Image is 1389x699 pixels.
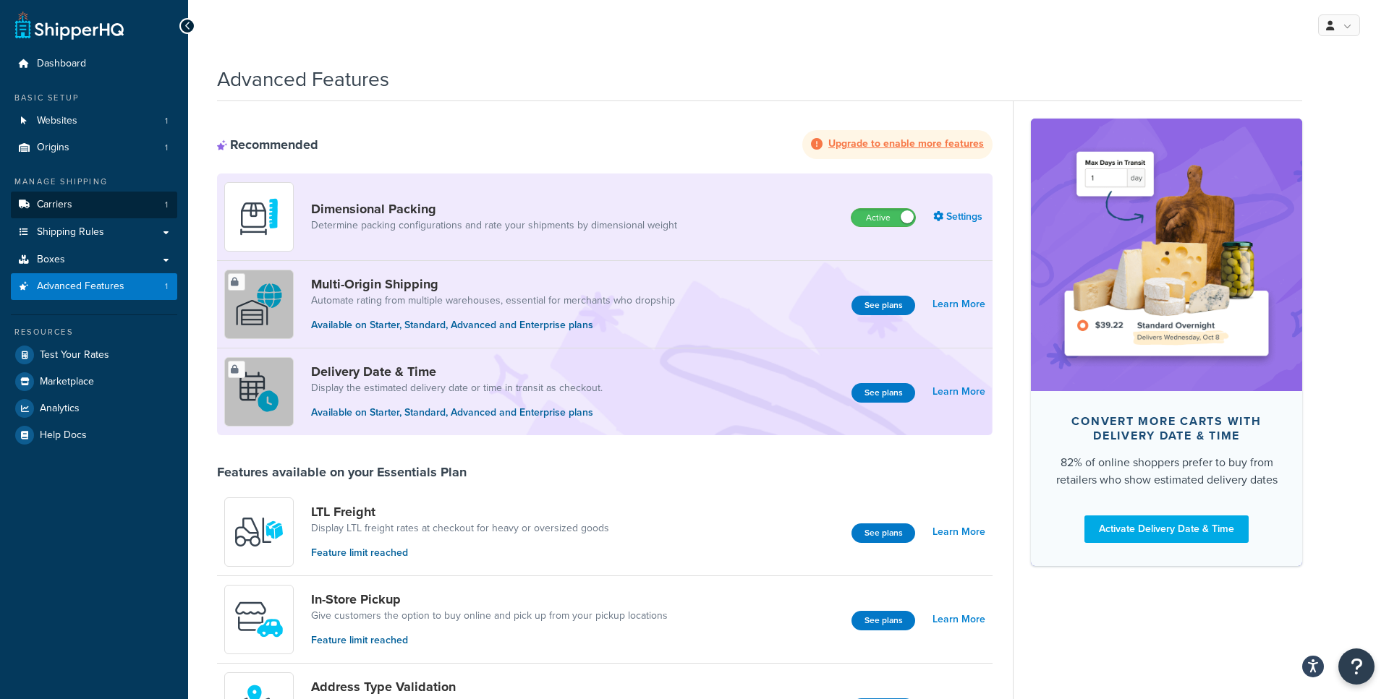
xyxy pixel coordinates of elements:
button: See plans [851,383,915,403]
a: Origins1 [11,134,177,161]
p: Feature limit reached [311,632,668,648]
img: wfgcfpwTIucLEAAAAASUVORK5CYII= [234,594,284,645]
span: Marketplace [40,376,94,388]
a: Settings [933,207,985,227]
span: Test Your Rates [40,349,109,361]
div: Basic Setup [11,92,177,104]
a: Boxes [11,246,177,273]
span: Advanced Features [37,280,124,293]
a: Give customers the option to buy online and pick up from your pickup locations [311,609,668,623]
a: Websites1 [11,108,177,134]
li: Origins [11,134,177,161]
h1: Advanced Features [217,65,389,93]
li: Advanced Features [11,273,177,300]
li: Carriers [11,192,177,218]
a: Determine packing configurations and rate your shipments by dimensional weight [311,218,677,233]
span: Carriers [37,199,72,211]
a: Learn More [933,294,985,314]
label: Active [851,209,915,226]
p: Available on Starter, Standard, Advanced and Enterprise plans [311,317,675,333]
div: Manage Shipping [11,176,177,188]
a: Carriers1 [11,192,177,218]
span: Help Docs [40,429,87,442]
span: 1 [165,199,168,211]
a: Test Your Rates [11,342,177,368]
span: Boxes [37,254,65,266]
a: Help Docs [11,422,177,448]
a: Dimensional Packing [311,201,677,217]
strong: Upgrade to enable more features [828,136,984,151]
a: Marketplace [11,369,177,395]
div: Recommended [217,137,318,153]
span: Websites [37,115,77,127]
a: Delivery Date & Time [311,364,603,379]
span: Shipping Rules [37,226,104,239]
a: Display LTL freight rates at checkout for heavy or oversized goods [311,521,609,536]
button: See plans [851,296,915,315]
img: DTVBYsAAAAAASUVORK5CYII= [234,192,284,242]
button: See plans [851,523,915,543]
img: y79ZsPf0fXUFUhFXDzUgf+ktZg5F2+ohG75+v3d2s1D9TjoU8PiyCIluIjV41seZevKCRuEjTPPOKHJsQcmKCXGdfprl3L4q7... [234,507,284,557]
button: Open Resource Center [1338,648,1375,685]
span: 1 [165,115,168,127]
a: Shipping Rules [11,219,177,246]
a: LTL Freight [311,504,609,520]
a: Dashboard [11,51,177,77]
a: Automate rating from multiple warehouses, essential for merchants who dropship [311,293,675,308]
a: Learn More [933,609,985,630]
span: 1 [165,142,168,154]
div: Resources [11,326,177,338]
div: Convert more carts with delivery date & time [1054,414,1279,443]
p: Available on Starter, Standard, Advanced and Enterprise plans [311,405,603,421]
a: In-Store Pickup [311,591,668,607]
a: Learn More [933,382,985,402]
a: Analytics [11,395,177,421]
span: Origins [37,142,69,154]
span: Analytics [40,403,80,415]
span: Dashboard [37,58,86,70]
img: feature-image-ddt-36eae7f7280da8017bfb280eaccd9c446f90b1fe08728e4019434db127062ab4.png [1053,140,1280,369]
a: Multi-Origin Shipping [311,276,675,292]
div: 82% of online shoppers prefer to buy from retailers who show estimated delivery dates [1054,454,1279,489]
button: See plans [851,611,915,630]
span: 1 [165,280,168,293]
a: Activate Delivery Date & Time [1084,515,1249,543]
div: Features available on your Essentials Plan [217,464,467,480]
a: Advanced Features1 [11,273,177,300]
a: Learn More [933,522,985,542]
li: Websites [11,108,177,134]
p: Feature limit reached [311,545,609,561]
a: Address Type Validation [311,679,679,695]
a: Display the estimated delivery date or time in transit as checkout. [311,381,603,395]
